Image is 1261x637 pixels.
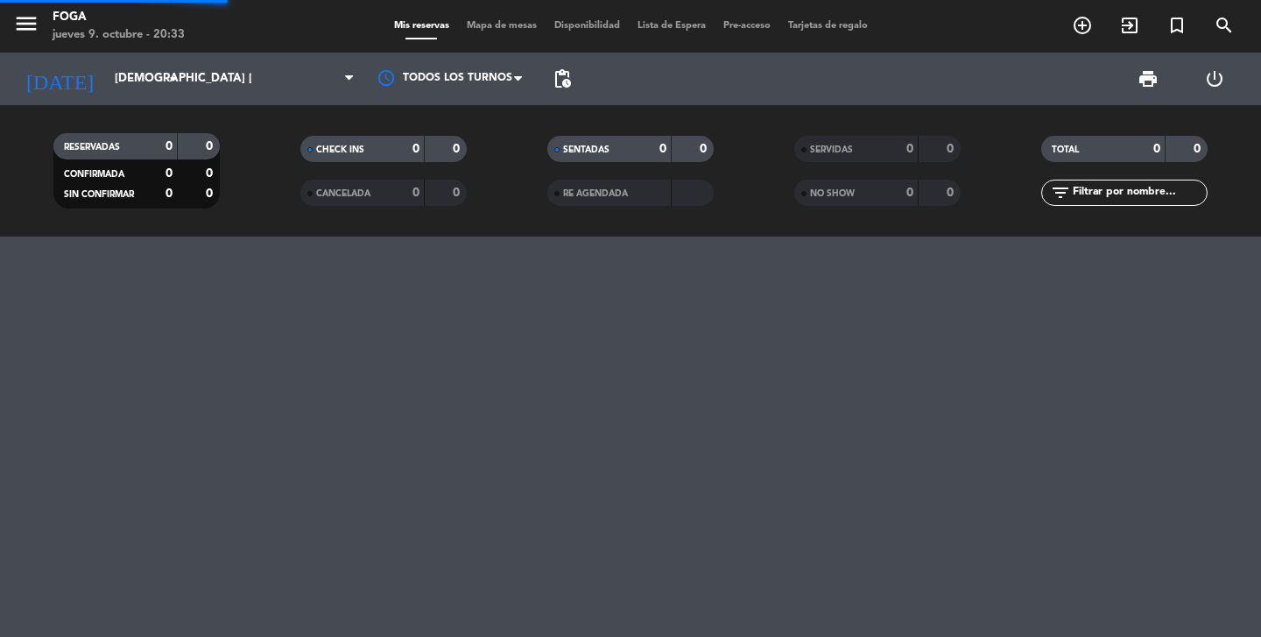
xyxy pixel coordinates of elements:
[13,11,39,37] i: menu
[700,143,710,155] strong: 0
[316,189,370,198] span: CANCELADA
[1138,68,1159,89] span: print
[64,190,134,199] span: SIN CONFIRMAR
[947,187,957,199] strong: 0
[1071,183,1207,202] input: Filtrar por nombre...
[1204,68,1225,89] i: power_settings_new
[53,26,185,44] div: jueves 9. octubre - 20:33
[810,189,855,198] span: NO SHOW
[166,188,173,200] strong: 0
[947,143,957,155] strong: 0
[206,188,216,200] strong: 0
[810,145,853,154] span: SERVIDAS
[1050,182,1071,203] i: filter_list
[412,143,419,155] strong: 0
[1194,143,1204,155] strong: 0
[458,21,546,31] span: Mapa de mesas
[316,145,364,154] span: CHECK INS
[1181,53,1248,105] div: LOG OUT
[13,60,106,98] i: [DATE]
[1072,15,1093,36] i: add_circle_outline
[1119,15,1140,36] i: exit_to_app
[552,68,573,89] span: pending_actions
[453,143,463,155] strong: 0
[546,21,629,31] span: Disponibilidad
[629,21,715,31] span: Lista de Espera
[563,189,628,198] span: RE AGENDADA
[412,187,419,199] strong: 0
[385,21,458,31] span: Mis reservas
[1214,15,1235,36] i: search
[13,11,39,43] button: menu
[206,167,216,180] strong: 0
[659,143,666,155] strong: 0
[906,187,913,199] strong: 0
[206,140,216,152] strong: 0
[163,68,184,89] i: arrow_drop_down
[453,187,463,199] strong: 0
[715,21,779,31] span: Pre-acceso
[166,167,173,180] strong: 0
[64,170,124,179] span: CONFIRMADA
[166,140,173,152] strong: 0
[64,143,120,152] span: RESERVADAS
[1052,145,1079,154] span: TOTAL
[563,145,609,154] span: SENTADAS
[1153,143,1160,155] strong: 0
[53,9,185,26] div: FOGA
[1166,15,1187,36] i: turned_in_not
[779,21,877,31] span: Tarjetas de regalo
[906,143,913,155] strong: 0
